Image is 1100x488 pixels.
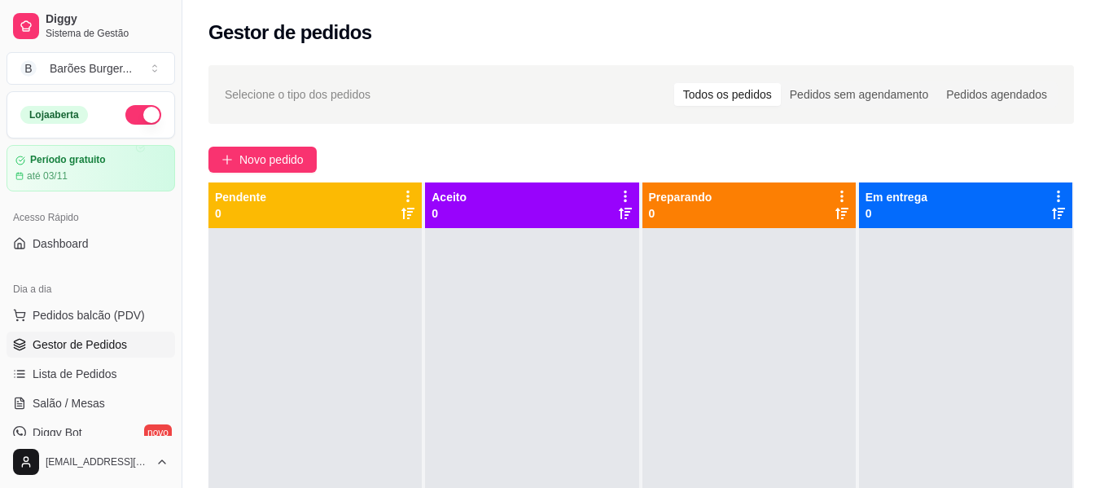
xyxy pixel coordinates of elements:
[46,12,169,27] span: Diggy
[7,420,175,446] a: Diggy Botnovo
[432,189,467,205] p: Aceito
[937,83,1056,106] div: Pedidos agendados
[30,154,106,166] article: Período gratuito
[239,151,304,169] span: Novo pedido
[225,86,370,103] span: Selecione o tipo dos pedidos
[7,231,175,257] a: Dashboard
[46,27,169,40] span: Sistema de Gestão
[7,390,175,416] a: Salão / Mesas
[7,145,175,191] a: Período gratuitoaté 03/11
[649,189,712,205] p: Preparando
[674,83,781,106] div: Todos os pedidos
[7,442,175,481] button: [EMAIL_ADDRESS][DOMAIN_NAME]
[33,366,117,382] span: Lista de Pedidos
[7,361,175,387] a: Lista de Pedidos
[432,205,467,222] p: 0
[125,105,161,125] button: Alterar Status
[215,205,266,222] p: 0
[208,147,317,173] button: Novo pedido
[866,205,927,222] p: 0
[7,204,175,231] div: Acesso Rápido
[7,7,175,46] a: DiggySistema de Gestão
[221,154,233,165] span: plus
[215,189,266,205] p: Pendente
[7,302,175,328] button: Pedidos balcão (PDV)
[7,332,175,358] a: Gestor de Pedidos
[20,60,37,77] span: B
[7,276,175,302] div: Dia a dia
[7,52,175,85] button: Select a team
[20,106,88,124] div: Loja aberta
[866,189,927,205] p: Em entrega
[50,60,132,77] div: Barões Burger ...
[27,169,68,182] article: até 03/11
[781,83,937,106] div: Pedidos sem agendamento
[46,455,149,468] span: [EMAIL_ADDRESS][DOMAIN_NAME]
[208,20,372,46] h2: Gestor de pedidos
[33,307,145,323] span: Pedidos balcão (PDV)
[33,395,105,411] span: Salão / Mesas
[33,336,127,353] span: Gestor de Pedidos
[33,424,82,441] span: Diggy Bot
[33,235,89,252] span: Dashboard
[649,205,712,222] p: 0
